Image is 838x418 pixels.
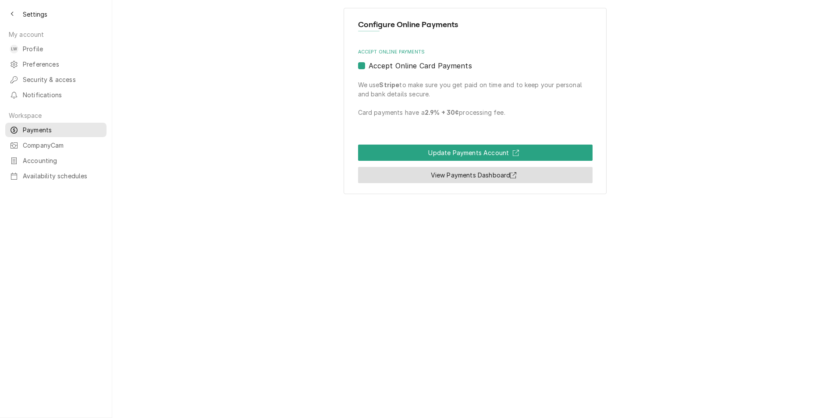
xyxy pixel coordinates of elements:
a: Notifications [5,88,107,102]
strong: 2.9% + 30¢ [425,109,459,116]
div: Configure Payments [358,49,593,126]
div: Button Group Row [358,145,593,161]
div: Accept Online Payments [358,49,593,126]
div: Landon Weeks's Avatar [10,45,18,53]
label: Accept Online Card Payments [369,60,472,71]
span: Settings [23,10,47,19]
a: Preferences [5,57,107,71]
span: Panel Header [358,19,593,31]
a: Availability schedules [5,169,107,183]
a: Payments [5,123,107,137]
span: CompanyCam [23,141,102,150]
div: LW [10,45,18,53]
a: Accounting [5,153,107,168]
span: We use to make sure you get paid on time and to keep your personal and bank details secure. Card ... [358,71,593,126]
span: Accounting [23,156,102,165]
div: Button Group Row [358,161,593,183]
div: Configure Online Payments [344,8,607,195]
span: Profile [23,44,102,53]
strong: Stripe [379,81,399,89]
label: Accept Online Payments [358,49,593,56]
a: Update Payments Account [358,145,593,161]
span: Availability schedules [23,171,102,181]
a: LWLandon Weeks's AvatarProfile [5,42,107,56]
span: Preferences [23,60,102,69]
div: Panel Information [358,19,593,38]
span: Notifications [23,90,102,99]
a: View Payments Dashboard [358,167,593,183]
span: Security & access [23,75,102,84]
a: CompanyCam [5,138,107,152]
a: Security & access [5,72,107,87]
button: Back to previous page [5,7,19,21]
div: Button Group [358,145,593,183]
span: Payments [23,125,102,135]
